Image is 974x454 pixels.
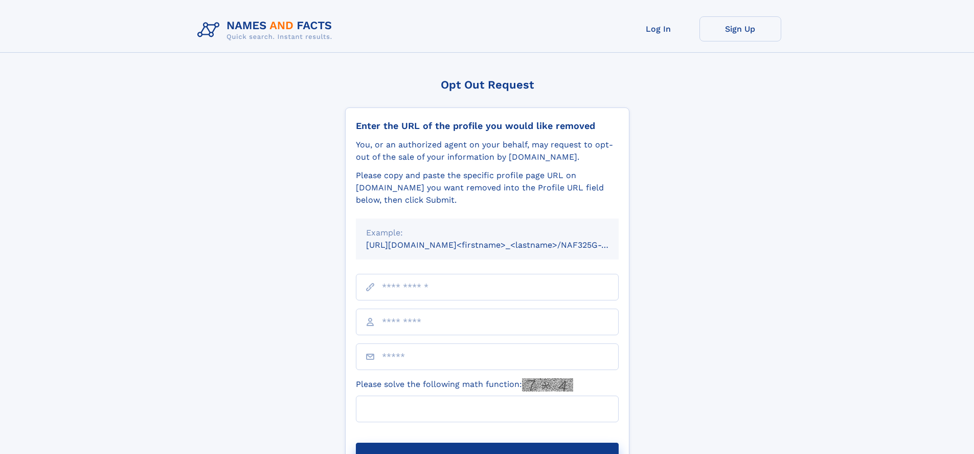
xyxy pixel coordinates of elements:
[356,120,619,132] div: Enter the URL of the profile you would like removed
[366,240,638,250] small: [URL][DOMAIN_NAME]<firstname>_<lastname>/NAF325G-xxxxxxxx
[356,378,573,392] label: Please solve the following math function:
[356,169,619,206] div: Please copy and paste the specific profile page URL on [DOMAIN_NAME] you want removed into the Pr...
[699,16,781,41] a: Sign Up
[345,78,629,91] div: Opt Out Request
[193,16,341,44] img: Logo Names and Facts
[366,227,608,239] div: Example:
[618,16,699,41] a: Log In
[356,139,619,163] div: You, or an authorized agent on your behalf, may request to opt-out of the sale of your informatio...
